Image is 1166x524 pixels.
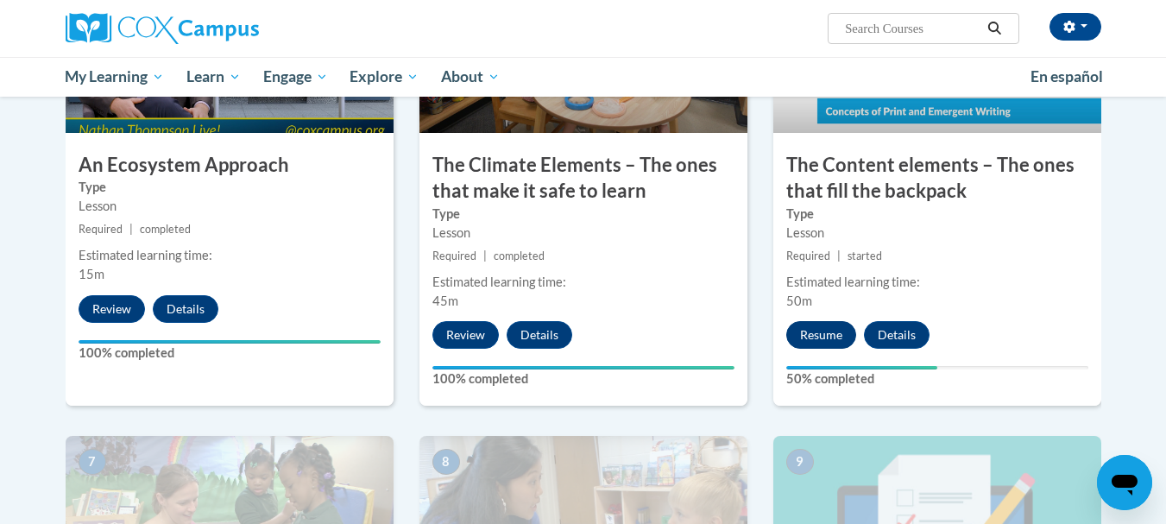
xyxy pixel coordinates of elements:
[786,449,814,475] span: 9
[252,57,339,97] a: Engage
[40,57,1127,97] div: Main menu
[140,223,191,236] span: completed
[350,66,419,87] span: Explore
[786,321,856,349] button: Resume
[483,249,487,262] span: |
[843,18,981,39] input: Search Courses
[981,18,1007,39] button: Search
[66,152,394,179] h3: An Ecosystem Approach
[432,273,734,292] div: Estimated learning time:
[432,366,734,369] div: Your progress
[1049,13,1101,41] button: Account Settings
[507,321,572,349] button: Details
[79,246,381,265] div: Estimated learning time:
[773,152,1101,205] h3: The Content elements – The ones that fill the backpack
[186,66,241,87] span: Learn
[786,294,812,308] span: 50m
[432,224,734,243] div: Lesson
[430,57,511,97] a: About
[153,295,218,323] button: Details
[786,366,937,369] div: Your progress
[175,57,252,97] a: Learn
[432,294,458,308] span: 45m
[66,13,259,44] img: Cox Campus
[79,340,381,344] div: Your progress
[338,57,430,97] a: Explore
[432,369,734,388] label: 100% completed
[54,57,176,97] a: My Learning
[848,249,882,262] span: started
[79,197,381,216] div: Lesson
[837,249,841,262] span: |
[66,13,394,44] a: Cox Campus
[1019,59,1114,95] a: En español
[263,66,328,87] span: Engage
[786,273,1088,292] div: Estimated learning time:
[79,295,145,323] button: Review
[79,223,123,236] span: Required
[432,449,460,475] span: 8
[419,152,747,205] h3: The Climate Elements – The ones that make it safe to learn
[79,344,381,363] label: 100% completed
[432,321,499,349] button: Review
[786,224,1088,243] div: Lesson
[1030,67,1103,85] span: En español
[786,249,830,262] span: Required
[79,178,381,197] label: Type
[494,249,545,262] span: completed
[129,223,133,236] span: |
[1097,455,1152,510] iframe: Button to launch messaging window
[432,205,734,224] label: Type
[441,66,500,87] span: About
[79,267,104,281] span: 15m
[79,449,106,475] span: 7
[432,249,476,262] span: Required
[786,205,1088,224] label: Type
[786,369,1088,388] label: 50% completed
[864,321,930,349] button: Details
[65,66,164,87] span: My Learning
